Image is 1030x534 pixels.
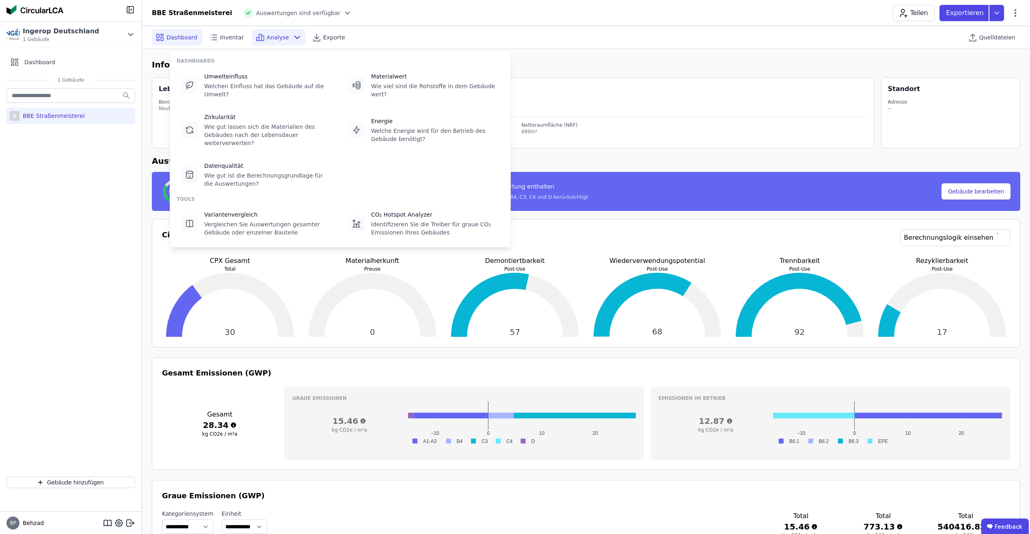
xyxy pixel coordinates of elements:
div: Wie viel sind die Rohstoffe in dem Gebäude wert? [371,82,499,98]
span: Inventar [220,33,244,41]
div: Welche Energie wird für den Betrieb des Gebäude benötigt? [371,127,499,143]
span: 1 Gebäude [23,36,99,43]
div: Vergleichen Sie Auswertungen gesamter Gebäude oder einzelner Bauteile [204,220,332,237]
div: Welchen Einfluss hat das Gebäude auf die Umwelt? [204,82,332,98]
span: Quelldateien [979,33,1015,41]
div: BBE Straßenmeisterei [152,8,232,18]
span: Analyse [267,33,289,41]
div: Wie gut ist die Berechnungsgrundlage für die Auswertungen? [204,171,332,188]
div: Energie [371,117,499,125]
div: Identifizieren Sie die Treiber für graue CO₂ Emissionen Ihres Gebäudes [371,220,499,237]
p: Exportieren [946,8,985,18]
span: BP [10,521,16,525]
div: DASHBOARDS [177,58,504,64]
div: CO₂ Hotspot Analyzer [371,211,499,219]
div: B [10,111,19,121]
span: Exporte [323,33,345,41]
div: Materialwert [371,72,499,80]
span: Dashboard [166,33,197,41]
span: Auswertungen sind verfügbar [256,9,341,17]
div: Zirkularität [204,113,332,121]
button: Teilen [893,5,935,21]
img: Concular [6,5,63,15]
div: Variantenvergleich [204,211,332,219]
div: Ingerop Deutschland [23,26,99,36]
img: Ingerop Deutschland [6,28,19,41]
div: Umwelteinfluss [204,72,332,80]
div: Datenqualität [204,162,332,170]
div: TOOLS [177,196,504,202]
span: 1 Gebäude [50,77,93,83]
div: BBE Straßenmeisterei [19,112,85,120]
div: Wie gut lassen sich die Materialien des Gebäudes nach der Lebensdauer weiterverwerten? [204,123,332,147]
button: Gebäude hinzufügen [6,477,135,488]
span: Dashboard [24,58,55,66]
span: Behzad [19,519,44,527]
